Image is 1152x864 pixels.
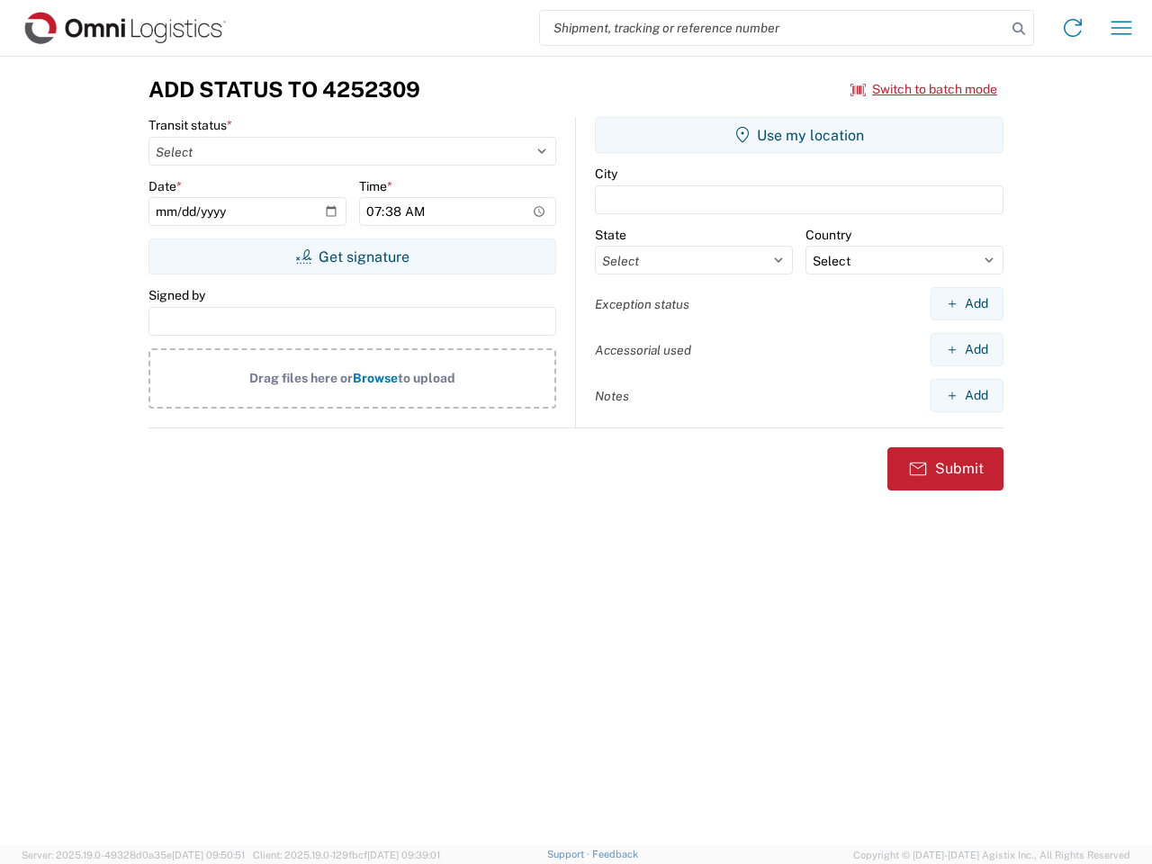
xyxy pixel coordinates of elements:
[398,371,455,385] span: to upload
[595,388,629,404] label: Notes
[249,371,353,385] span: Drag files here or
[931,333,1003,366] button: Add
[22,850,245,860] span: Server: 2025.19.0-49328d0a35e
[148,178,182,194] label: Date
[540,11,1006,45] input: Shipment, tracking or reference number
[595,342,691,358] label: Accessorial used
[359,178,392,194] label: Time
[148,76,420,103] h3: Add Status to 4252309
[805,227,851,243] label: Country
[148,117,232,133] label: Transit status
[353,371,398,385] span: Browse
[547,849,592,859] a: Support
[253,850,440,860] span: Client: 2025.19.0-129fbcf
[595,296,689,312] label: Exception status
[367,850,440,860] span: [DATE] 09:39:01
[931,379,1003,412] button: Add
[887,447,1003,490] button: Submit
[148,287,205,303] label: Signed by
[148,238,556,274] button: Get signature
[931,287,1003,320] button: Add
[592,849,638,859] a: Feedback
[595,166,617,182] label: City
[595,117,1003,153] button: Use my location
[850,75,997,104] button: Switch to batch mode
[595,227,626,243] label: State
[853,847,1130,863] span: Copyright © [DATE]-[DATE] Agistix Inc., All Rights Reserved
[172,850,245,860] span: [DATE] 09:50:51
